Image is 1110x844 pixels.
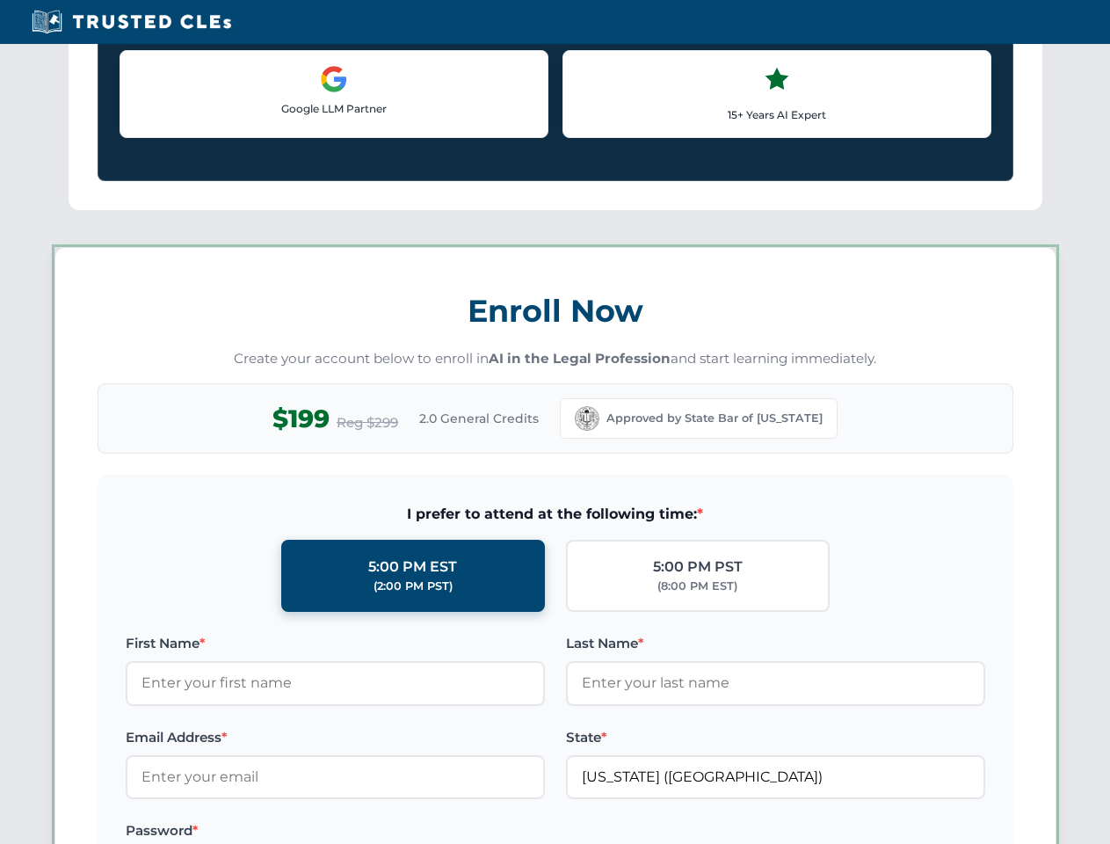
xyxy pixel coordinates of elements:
input: Enter your first name [126,661,545,705]
div: 5:00 PM EST [368,556,457,578]
img: Google [320,65,348,93]
label: Email Address [126,727,545,748]
span: I prefer to attend at the following time: [126,503,985,526]
img: California Bar [575,406,599,431]
strong: AI in the Legal Profession [489,350,671,367]
span: Reg $299 [337,412,398,433]
input: Enter your last name [566,661,985,705]
label: State [566,727,985,748]
input: California (CA) [566,755,985,799]
span: Approved by State Bar of [US_STATE] [606,410,823,427]
p: Google LLM Partner [134,100,533,117]
img: Trusted CLEs [26,9,236,35]
h3: Enroll Now [98,283,1013,338]
span: 2.0 General Credits [419,409,539,428]
label: Password [126,820,545,841]
div: 5:00 PM PST [653,556,743,578]
input: Enter your email [126,755,545,799]
div: (8:00 PM EST) [657,578,737,595]
p: Create your account below to enroll in and start learning immediately. [98,349,1013,369]
label: Last Name [566,633,985,654]
p: 15+ Years AI Expert [577,106,976,123]
div: (2:00 PM PST) [374,578,453,595]
span: $199 [272,399,330,439]
label: First Name [126,633,545,654]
